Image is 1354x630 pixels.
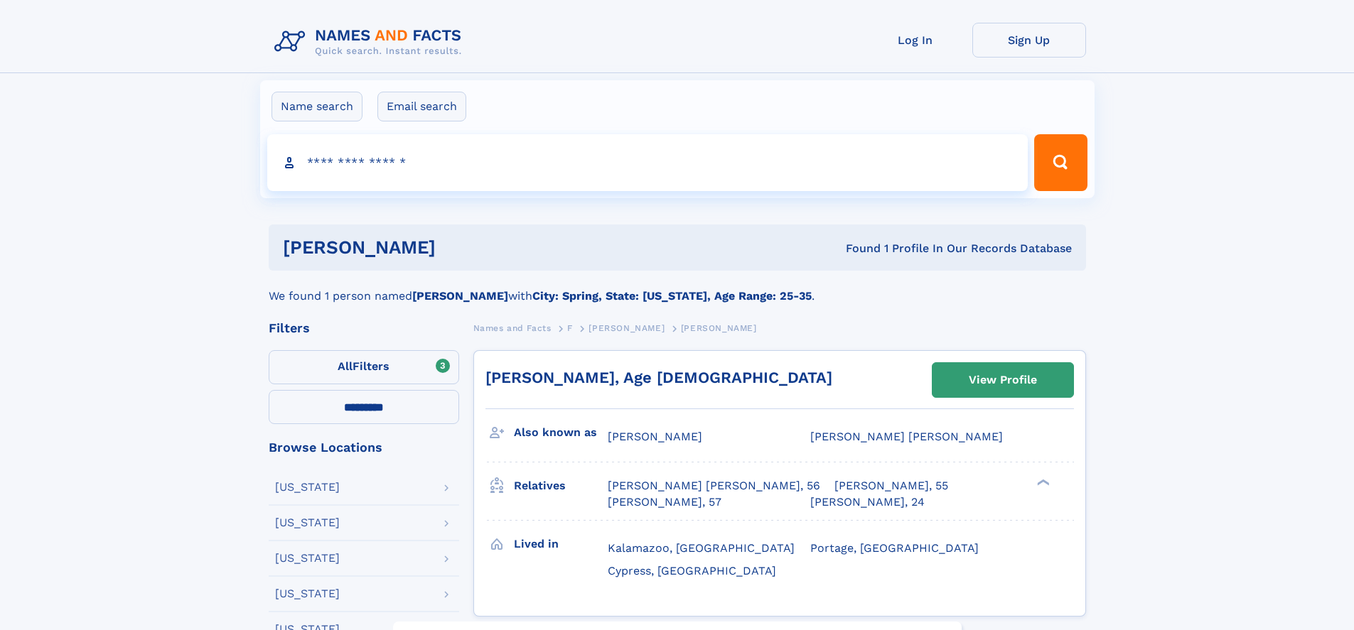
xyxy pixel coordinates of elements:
[473,319,552,337] a: Names and Facts
[810,430,1003,443] span: [PERSON_NAME] [PERSON_NAME]
[608,478,820,494] a: [PERSON_NAME] [PERSON_NAME], 56
[269,350,459,384] label: Filters
[810,494,925,510] a: [PERSON_NAME], 24
[972,23,1086,58] a: Sign Up
[485,369,832,386] a: [PERSON_NAME], Age [DEMOGRAPHIC_DATA]
[567,323,573,333] span: F
[589,323,665,333] span: [PERSON_NAME]
[275,553,340,564] div: [US_STATE]
[608,430,702,443] span: [PERSON_NAME]
[640,241,1072,256] div: Found 1 Profile In Our Records Database
[608,494,721,510] a: [PERSON_NAME], 57
[567,319,573,337] a: F
[514,420,608,445] h3: Also known as
[275,517,340,528] div: [US_STATE]
[275,482,340,493] div: [US_STATE]
[834,478,948,494] a: [PERSON_NAME], 55
[267,134,1028,191] input: search input
[589,319,665,337] a: [PERSON_NAME]
[514,532,608,556] h3: Lived in
[810,541,979,555] span: Portage, [GEOGRAPHIC_DATA]
[283,239,641,256] h1: [PERSON_NAME]
[269,441,459,454] div: Browse Locations
[272,92,362,121] label: Name search
[514,474,608,498] h3: Relatives
[338,359,353,373] span: All
[532,289,812,303] b: City: Spring, State: [US_STATE], Age Range: 25-35
[681,323,757,333] span: [PERSON_NAME]
[275,588,340,599] div: [US_STATE]
[1033,478,1051,487] div: ❯
[608,564,776,577] span: Cypress, [GEOGRAPHIC_DATA]
[969,364,1037,396] div: View Profile
[412,289,508,303] b: [PERSON_NAME]
[608,541,795,555] span: Kalamazoo, [GEOGRAPHIC_DATA]
[859,23,972,58] a: Log In
[1034,134,1087,191] button: Search Button
[377,92,466,121] label: Email search
[933,363,1073,397] a: View Profile
[269,271,1086,305] div: We found 1 person named with .
[269,23,473,61] img: Logo Names and Facts
[269,322,459,335] div: Filters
